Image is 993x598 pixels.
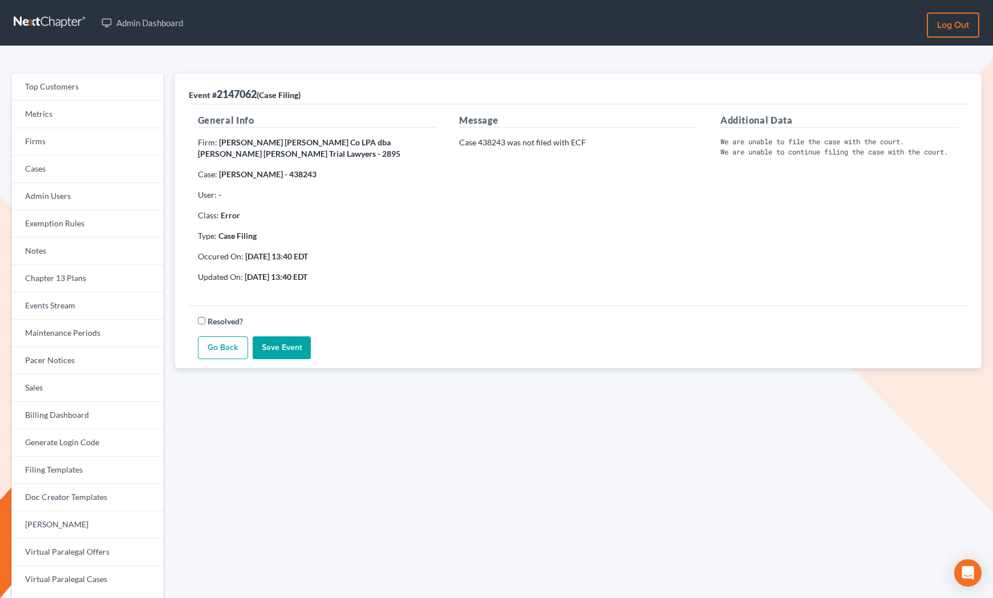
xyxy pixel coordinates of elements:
[198,113,436,128] h5: General Info
[198,190,217,200] span: User:
[218,231,257,241] strong: Case Filing
[198,169,217,179] span: Case:
[11,539,164,566] a: Virtual Paralegal Offers
[11,566,164,593] a: Virtual Paralegal Cases
[11,429,164,457] a: Generate Login Code
[11,347,164,375] a: Pacer Notices
[198,336,248,359] a: Go Back
[11,375,164,402] a: Sales
[11,156,164,183] a: Cases
[189,90,217,100] span: Event #
[198,210,219,220] span: Class:
[459,137,698,148] p: Case 438243 was not filed with ECF
[11,74,164,101] a: Top Customers
[11,511,164,539] a: [PERSON_NAME]
[257,90,301,100] span: (Case Filing)
[11,210,164,238] a: Exemption Rules
[11,457,164,484] a: Filing Templates
[11,101,164,128] a: Metrics
[253,336,311,359] input: Save Event
[218,190,221,200] strong: -
[720,113,959,128] h5: Additional Data
[11,128,164,156] a: Firms
[11,238,164,265] a: Notes
[11,265,164,292] a: Chapter 13 Plans
[720,137,959,157] pre: We are unable to file the case with the court. We are unable to continue filing the case with the...
[245,251,308,261] strong: [DATE] 13:40 EDT
[198,272,243,282] span: Updated On:
[927,13,979,38] a: Log out
[96,13,189,33] a: Admin Dashboard
[198,137,217,147] span: Firm:
[11,402,164,429] a: Billing Dashboard
[198,251,244,261] span: Occured On:
[11,320,164,347] a: Maintenance Periods
[221,210,240,220] strong: Error
[219,169,317,179] strong: [PERSON_NAME] - 438243
[11,183,164,210] a: Admin Users
[11,292,164,320] a: Events Stream
[198,137,400,158] strong: [PERSON_NAME] [PERSON_NAME] Co LPA dba [PERSON_NAME] [PERSON_NAME] Trial Lawyers - 2895
[954,559,982,587] div: Open Intercom Messenger
[11,484,164,511] a: Doc Creator Templates
[198,231,217,241] span: Type:
[189,87,301,101] div: 2147062
[245,272,307,282] strong: [DATE] 13:40 EDT
[208,315,243,327] label: Resolved?
[459,113,698,128] h5: Message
